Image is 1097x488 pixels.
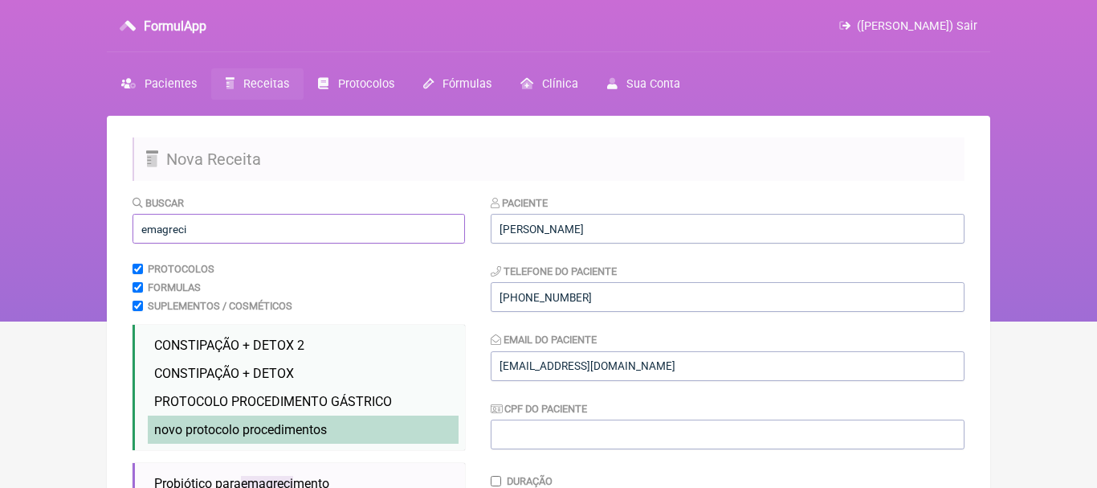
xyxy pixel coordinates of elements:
label: Suplementos / Cosméticos [148,300,292,312]
label: Telefone do Paciente [491,265,617,277]
input: exemplo: emagrecimento, ansiedade [133,214,465,244]
a: ([PERSON_NAME]) Sair [839,19,977,33]
h3: FormulApp [144,18,206,34]
span: Receitas [243,77,289,91]
label: Duração [507,475,553,487]
label: Buscar [133,197,184,209]
span: CONSTIPAÇÃO + DETOX 2 [154,338,304,353]
span: Protocolos [338,77,394,91]
span: Fórmulas [442,77,491,91]
span: Pacientes [145,77,197,91]
label: CPF do Paciente [491,403,587,415]
a: Sua Conta [593,68,695,100]
a: Fórmulas [409,68,506,100]
label: Formulas [148,281,201,293]
a: Protocolos [304,68,408,100]
span: CONSTIPAÇÃO + DETOX [154,366,294,381]
label: Protocolos [148,263,214,275]
label: Paciente [491,197,548,209]
h2: Nova Receita [133,137,964,181]
span: ([PERSON_NAME]) Sair [857,19,977,33]
span: PROTOCOLO PROCEDIMENTO GÁSTRICO [154,394,392,409]
a: Clínica [506,68,593,100]
span: Sua Conta [626,77,680,91]
label: Email do Paciente [491,334,597,346]
span: Clínica [542,77,578,91]
span: novo protocolo procedimentos [154,422,327,437]
a: Pacientes [107,68,211,100]
a: Receitas [211,68,304,100]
